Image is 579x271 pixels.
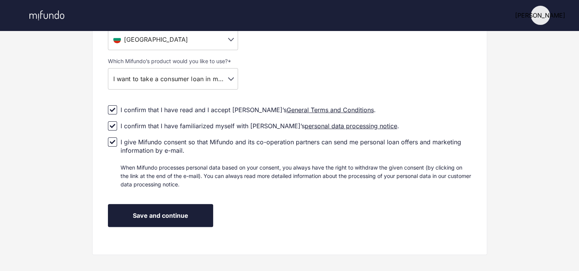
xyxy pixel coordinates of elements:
div: I confirm that I have familiarized myself with [PERSON_NAME]’s . [121,122,399,130]
div: I confirm that I have read and I accept [PERSON_NAME]’s . [121,106,376,114]
label: Which Mifundo’s product would you like to use? * [108,58,238,64]
div: [GEOGRAPHIC_DATA] [108,28,238,50]
a: personal data processing notice [305,122,397,130]
div: I want to take a consumer loan in my new country [108,68,238,90]
span: When Mifundo processes personal data based on your consent, you always have the right to withdraw... [121,164,471,188]
button: [PERSON_NAME] [531,6,550,25]
span: [GEOGRAPHIC_DATA] [124,36,188,43]
img: bg.svg [112,34,122,45]
button: Save and continue [108,204,213,227]
div: I give Mifundo consent so that Mifundo and its co-operation partners can send me personal loan of... [121,134,471,192]
span: Save and continue [133,212,188,219]
a: General Terms and Conditions [287,106,374,114]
